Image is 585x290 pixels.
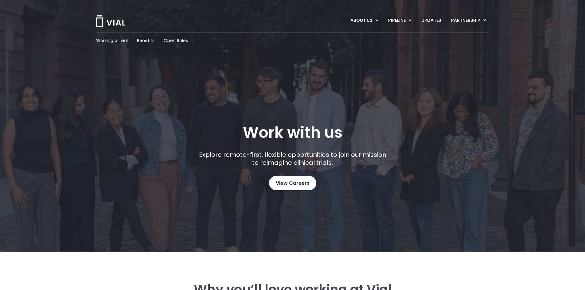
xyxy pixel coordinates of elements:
img: Vial Logo [95,15,126,27]
a: PARTNERSHIPMenu Toggle [446,15,491,26]
a: Benefits [137,37,154,44]
a: UPDATES [416,15,446,26]
a: Open Roles [164,37,188,44]
span: View Careers [276,179,310,187]
p: Explore remote-first, flexible opportunities to join our mission to reimagine clinical trials. [197,151,388,167]
a: View Careers [269,176,316,190]
h1: Work with us [243,124,342,141]
a: ABOUT USMenu Toggle [345,15,383,26]
a: PIPELINEMenu Toggle [383,15,416,26]
a: Working at Vial [96,37,128,44]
